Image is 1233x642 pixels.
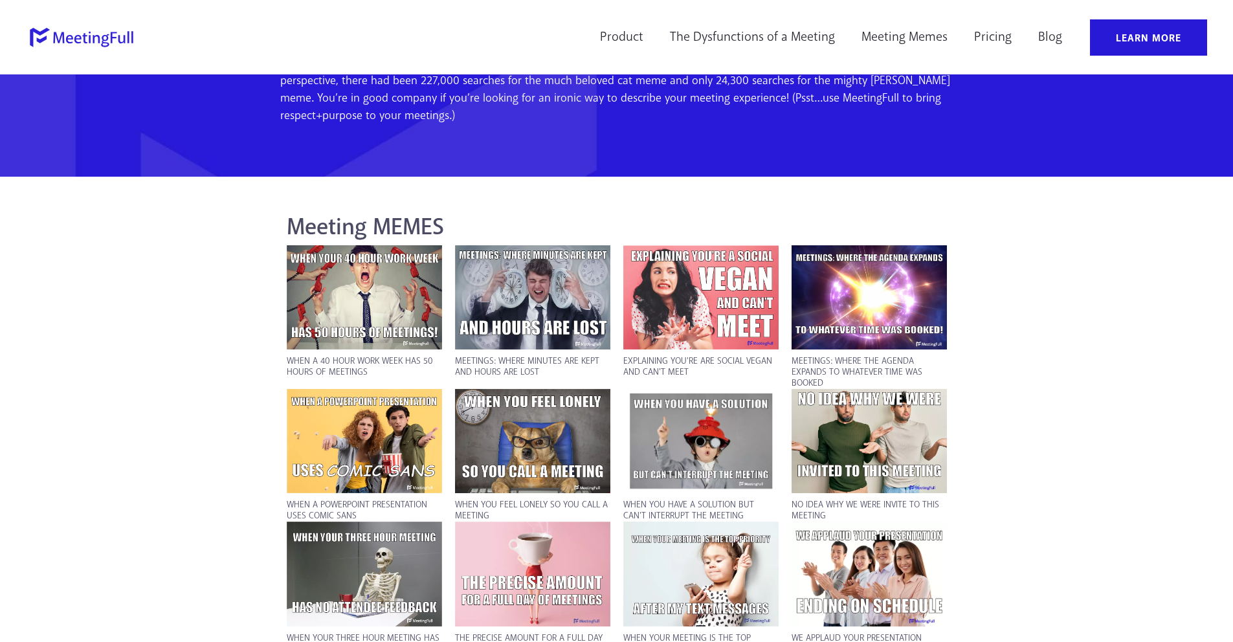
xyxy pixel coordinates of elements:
p: Meetings: Where minutes are kept and hours are lost [455,356,610,378]
a: Product [592,19,652,56]
a: Pricing [966,19,1020,56]
a: When a powerpoint presentation uses comic sans [287,389,442,494]
a: The Dysfunctions of a Meeting [661,19,843,56]
a: Meeting Memes [853,19,956,56]
a: meeting meme [287,245,442,349]
p: Meetings: Where the agenda expands to whatever time was booked [792,356,947,388]
a: Blog [1030,19,1071,56]
a: Learn More [1090,19,1207,56]
a: When you feel lonely so you call a meeting [455,389,610,494]
ss-text: Meeting MEMES [287,212,444,243]
a: When your meeting is the top priority after my text messages meeting meme [623,522,779,626]
a: When your three hour meeting has no attendee feedback meeting meme [287,522,442,626]
a: When you have a solution but cant interrupt the meeting [623,389,779,494]
p: When you feel lonely so you call a meeting [455,500,610,522]
p: When a powerpoint presentation uses comic sans [287,500,442,522]
p: When a 40 hour work week has 50 hours of meetings [287,356,442,378]
p: Explaining you're are social vegan and can't meet [623,356,779,378]
a: social vegan [623,245,779,350]
a: We applaud your presentation ending on schedule meeting meme [792,522,947,626]
p: When you have a solution but can't interrupt the meeting [623,500,779,522]
a: The precise amount for a full day of meetings meeting meme [455,522,610,626]
a: No idea whey we were invite to this meeting [792,389,947,494]
a: agenda expands to time booked [792,245,947,350]
p: No idea why we were invite to this meeting [792,500,947,522]
a: minutes kept hours lost [455,245,610,350]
